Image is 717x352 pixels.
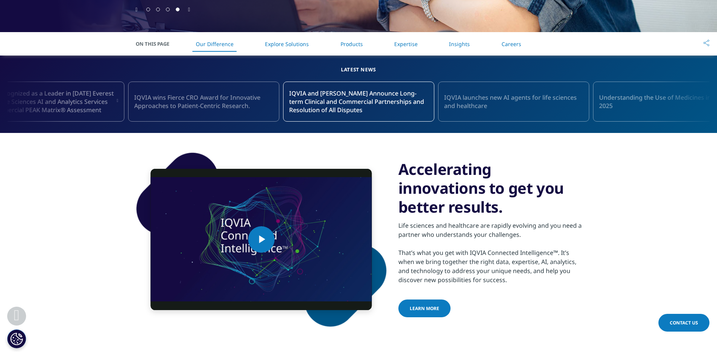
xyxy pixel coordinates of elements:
[151,169,372,310] video-js: Video Player
[670,320,698,326] span: Contact Us
[128,82,279,122] a: IQVIA wins Fierce CRO Award for Innovative Approaches to Patient-Centric Research.
[394,40,418,48] a: Expertise
[410,305,439,312] span: Learn more
[341,40,363,48] a: Products
[283,82,434,122] div: 1 / 12
[136,40,177,48] span: On This Page
[658,314,709,332] a: Contact Us
[7,329,26,348] button: Cookie-Einstellungen
[438,82,589,122] div: 2 / 12
[398,160,582,216] h3: Accelerating innovations to get you better results.
[444,93,583,110] span: IQVIA launches new AI agents for life sciences and healthcare
[398,300,451,317] a: Learn more
[166,8,170,11] span: Go to slide 3
[156,8,160,11] span: Go to slide 2
[136,6,138,13] div: Previous slide
[8,65,709,74] h5: Latest News
[438,82,589,122] a: IQVIA launches new AI agents for life sciences and healthcare
[136,152,387,327] img: shape-1.png
[188,6,190,13] div: Next slide
[449,40,470,48] a: Insights
[134,93,273,110] span: IQVIA wins Fierce CRO Award for Innovative Approaches to Patient-Centric Research.
[146,8,150,11] span: Go to slide 1
[502,40,521,48] a: Careers
[176,8,180,11] span: Go to slide 4
[289,89,428,114] span: IQVIA and [PERSON_NAME] Announce Long-term Clinical and Commercial Partnerships and Resolution of...
[265,40,309,48] a: Explore Solutions
[128,82,279,122] div: 12 / 12
[196,40,234,48] a: Our Difference
[248,226,274,253] button: Play Video
[398,216,582,284] div: Life sciences and healthcare are rapidly evolving and you need a partner who understands your cha...
[283,82,434,122] a: IQVIA and [PERSON_NAME] Announce Long-term Clinical and Commercial Partnerships and Resolution of...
